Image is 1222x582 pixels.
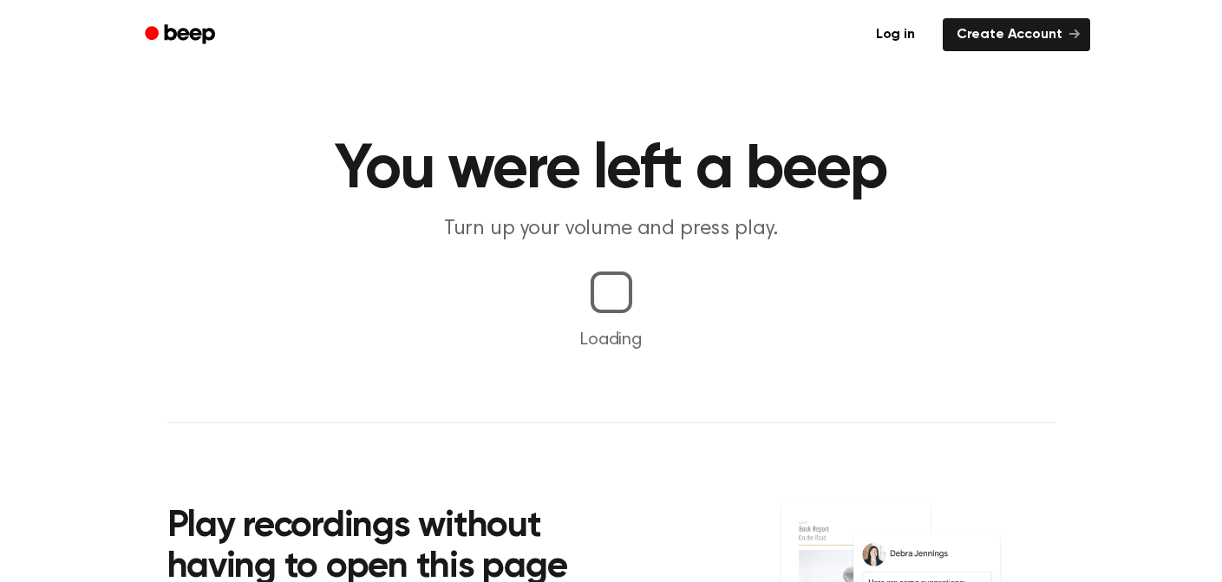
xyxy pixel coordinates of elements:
[133,18,231,52] a: Beep
[278,215,944,244] p: Turn up your volume and press play.
[21,327,1201,353] p: Loading
[943,18,1090,51] a: Create Account
[167,139,1055,201] h1: You were left a beep
[859,15,932,55] a: Log in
